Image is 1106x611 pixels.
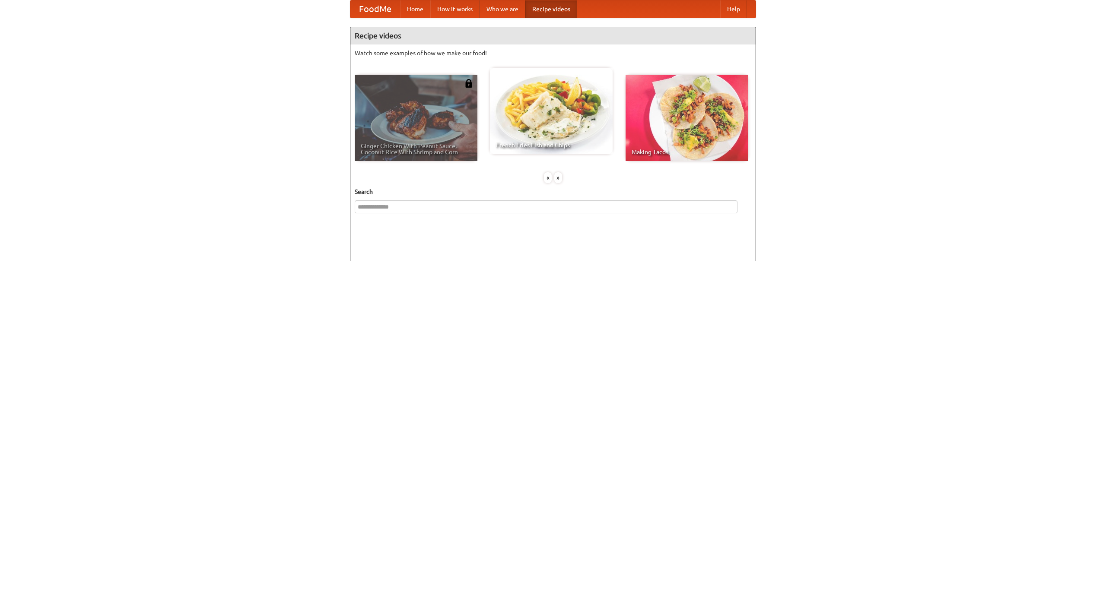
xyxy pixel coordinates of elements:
p: Watch some examples of how we make our food! [355,49,751,57]
div: » [554,172,562,183]
a: Making Tacos [626,75,748,161]
a: Who we are [480,0,525,18]
a: Home [400,0,430,18]
a: Help [720,0,747,18]
a: FoodMe [350,0,400,18]
h4: Recipe videos [350,27,756,44]
span: French Fries Fish and Chips [496,142,607,148]
span: Making Tacos [632,149,742,155]
div: « [544,172,552,183]
a: How it works [430,0,480,18]
h5: Search [355,187,751,196]
a: Recipe videos [525,0,577,18]
img: 483408.png [464,79,473,88]
a: French Fries Fish and Chips [490,68,613,154]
